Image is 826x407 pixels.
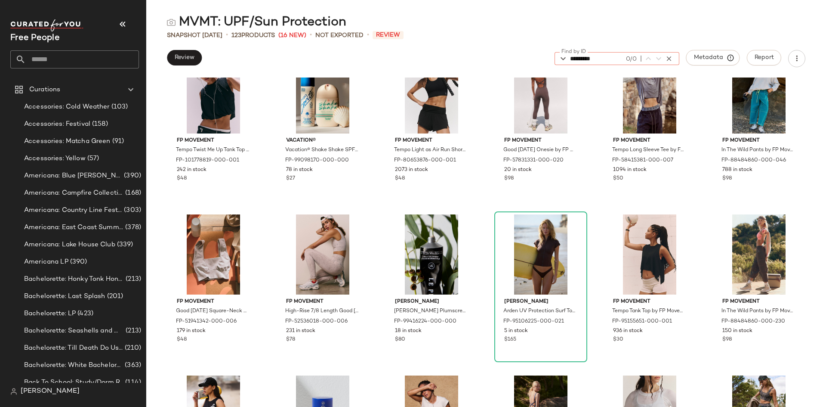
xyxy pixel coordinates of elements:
span: 150 in stock [722,327,752,335]
span: Metadata [693,54,733,62]
span: Accessories: Cold Weather [24,102,110,112]
span: FP-99416224-000-000 [394,318,456,326]
span: Not Exported [315,31,364,40]
span: Review [373,31,404,39]
span: $165 [504,336,516,344]
span: FP-57831331-000-020 [503,157,564,165]
span: $27 [286,175,295,183]
span: (390) [122,171,141,181]
span: Americana: Blue [PERSON_NAME] Baby [24,171,122,181]
span: $30 [613,336,623,344]
span: FP Movement [395,137,468,145]
span: FP Movement [613,137,686,145]
span: In The Wild Pants by FP Movement at Free People in Blue, Size: XS [721,146,795,154]
span: 231 in stock [286,327,315,335]
div: Products [231,31,275,40]
span: High-Rise 7/8 Length Good [DATE] Leggings by FP Movement at Free People in Grey, Size: XS/S [285,308,358,315]
span: $48 [395,175,405,183]
span: (213) [124,326,141,336]
span: $98 [722,336,732,344]
span: Bachelorette: White Bachelorette Outfits [24,360,123,370]
span: (303) [122,205,141,215]
span: FP Movement [177,298,250,306]
span: Accessories: Matcha Green [24,137,111,146]
span: 2073 in stock [395,166,428,174]
span: In The Wild Pants by FP Movement at Free People in [GEOGRAPHIC_DATA], Size: L [721,308,795,315]
img: svg%3e [10,388,17,395]
span: Americana: Lake House Club [24,240,115,250]
span: Snapshot [DATE] [167,31,222,40]
span: $48 [177,175,187,183]
span: Good [DATE] Square-Neck Bra by FP Movement at Free People in Grey, Size: M/L [176,308,249,315]
span: 179 in stock [177,327,206,335]
span: Report [754,54,774,61]
span: (363) [123,360,141,370]
span: (201) [105,292,123,301]
img: cfy_white_logo.C9jOOHJF.svg [10,19,83,31]
span: (57) [86,154,99,164]
span: 5 in stock [504,327,528,335]
span: [PERSON_NAME] [21,386,80,397]
img: 95106225_021_a [497,214,584,295]
img: 88484860_230_e [715,214,802,295]
span: 1094 in stock [613,166,647,174]
span: Americana: East Coast Summer [24,223,123,233]
span: FP-101778819-000-001 [176,157,239,165]
span: (378) [123,223,141,233]
span: FP Movement [177,137,250,145]
span: FP Movement [286,298,359,306]
img: svg%3e [167,18,176,27]
span: Americana LP [24,257,68,267]
span: (423) [76,309,93,319]
span: (168) [123,188,141,198]
button: Report [747,50,781,65]
span: Arden UV Protection Surf Top by [PERSON_NAME] at Free People in Brown, Size: M [503,308,576,315]
span: 936 in stock [613,327,643,335]
span: (114) [123,378,141,388]
span: FP-52536018-000-006 [285,318,348,326]
span: 788 in stock [722,166,752,174]
span: FP Movement [722,137,795,145]
span: Bachelorette: Till Death Do Us Party [24,343,123,353]
span: Accessories: Yellow [24,154,86,164]
span: Vacation® [286,137,359,145]
span: • [367,30,369,40]
img: 99416224_000_d [388,214,475,295]
span: (158) [90,119,108,129]
span: (16 New) [278,31,306,40]
span: Bachelorette: Last Splash [24,292,105,301]
span: Back To School: Study/Dorm Room Essentials [24,378,123,388]
img: 95155651_001_d [606,214,693,295]
span: FP-80653876-000-001 [394,157,456,165]
span: $80 [395,336,405,344]
div: 0/0 [624,55,637,64]
span: $50 [613,175,623,183]
span: $98 [504,175,514,183]
span: Bachelorette: Honky Tonk Honey [24,274,124,284]
span: • [226,30,228,40]
span: Vacation® Shake Shake SPF 50 at Free People [285,146,358,154]
span: FP Movement [722,298,795,306]
span: $48 [177,336,187,344]
span: Bachelorette: Seashells and Wedding Bells [24,326,124,336]
span: (390) [68,257,87,267]
img: 52536018_006_o [279,214,366,295]
span: Curations [29,85,60,95]
span: (339) [115,240,133,250]
span: Review [174,54,194,61]
span: Americana: Campfire Collective [24,188,123,198]
span: FP Movement [613,298,686,306]
span: FP-95106225-000-021 [503,318,564,326]
span: Tempo Tank Top by FP Movement at Free People in Black, Size: XS [612,308,685,315]
span: 20 in stock [504,166,532,174]
span: Tempo Long Sleeve Tee by FP Movement at Free People in Grey, Size: XS [612,146,685,154]
span: Tempo Light as Air Run Shorts by FP Movement at Free People in Black, Size: L [394,146,467,154]
span: $98 [722,175,732,183]
span: [PERSON_NAME] [395,298,468,306]
span: FP-51941342-000-006 [176,318,237,326]
span: FP-58415381-000-007 [612,157,673,165]
span: (91) [111,137,124,146]
span: Accessories: Festival [24,119,90,129]
button: Review [167,50,202,65]
span: $78 [286,336,295,344]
